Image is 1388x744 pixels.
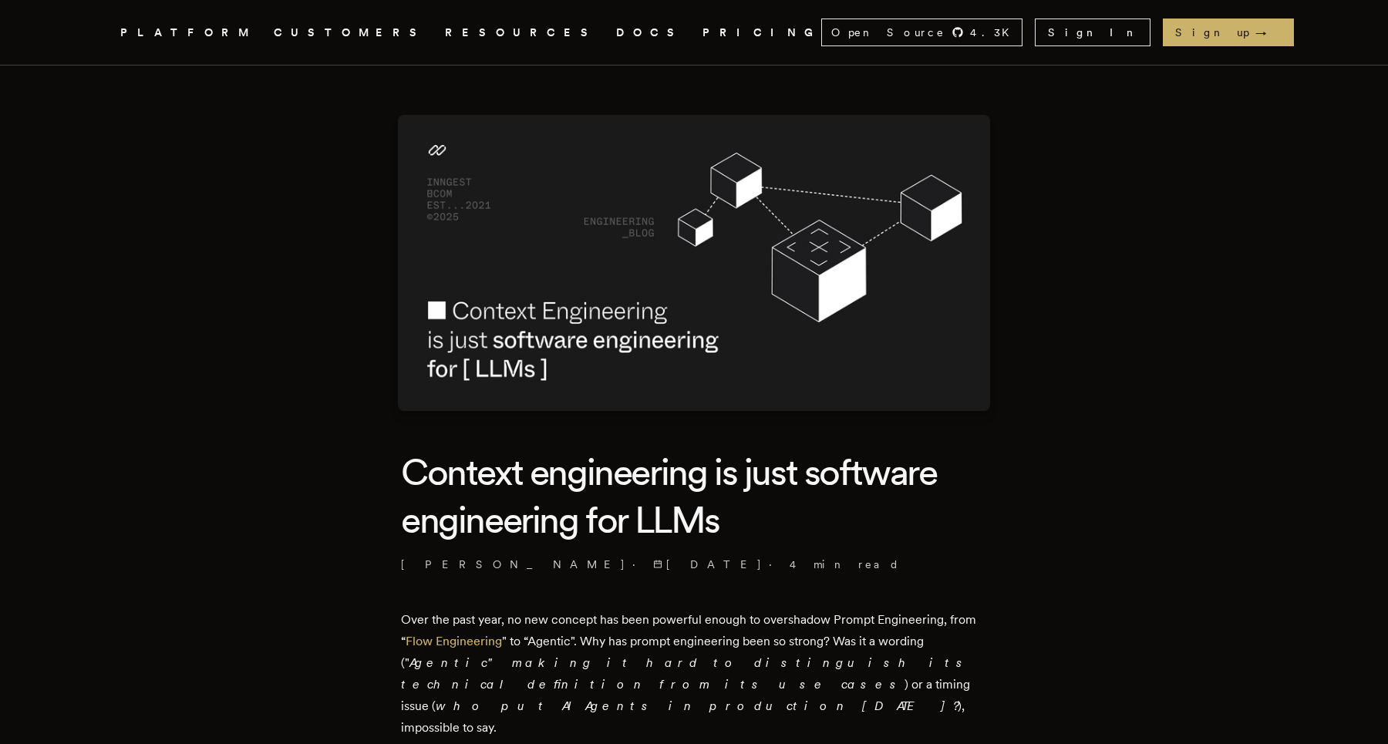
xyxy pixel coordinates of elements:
a: Sign In [1035,19,1150,46]
img: Featured image for Context engineering is just software engineering for LLMs blog post [398,115,990,411]
a: Flow Engineering [406,634,502,648]
button: PLATFORM [120,23,255,42]
p: Over the past year, no new concept has been powerful enough to overshadow Prompt Engineering, fro... [401,609,987,739]
button: RESOURCES [445,23,598,42]
span: Open Source [831,25,945,40]
a: CUSTOMERS [274,23,426,42]
em: Agentic" making it hard to distinguish its technical definition from its use cases [401,655,971,692]
span: [DATE] [653,557,763,572]
span: 4.3 K [970,25,1019,40]
span: → [1255,25,1282,40]
span: 4 min read [790,557,900,572]
em: who put AI Agents in production [DATE]? [436,699,958,713]
a: [PERSON_NAME] [401,557,626,572]
a: DOCS [616,23,684,42]
p: · · [401,557,987,572]
a: PRICING [702,23,821,42]
h1: Context engineering is just software engineering for LLMs [401,448,987,544]
a: Sign up [1163,19,1294,46]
